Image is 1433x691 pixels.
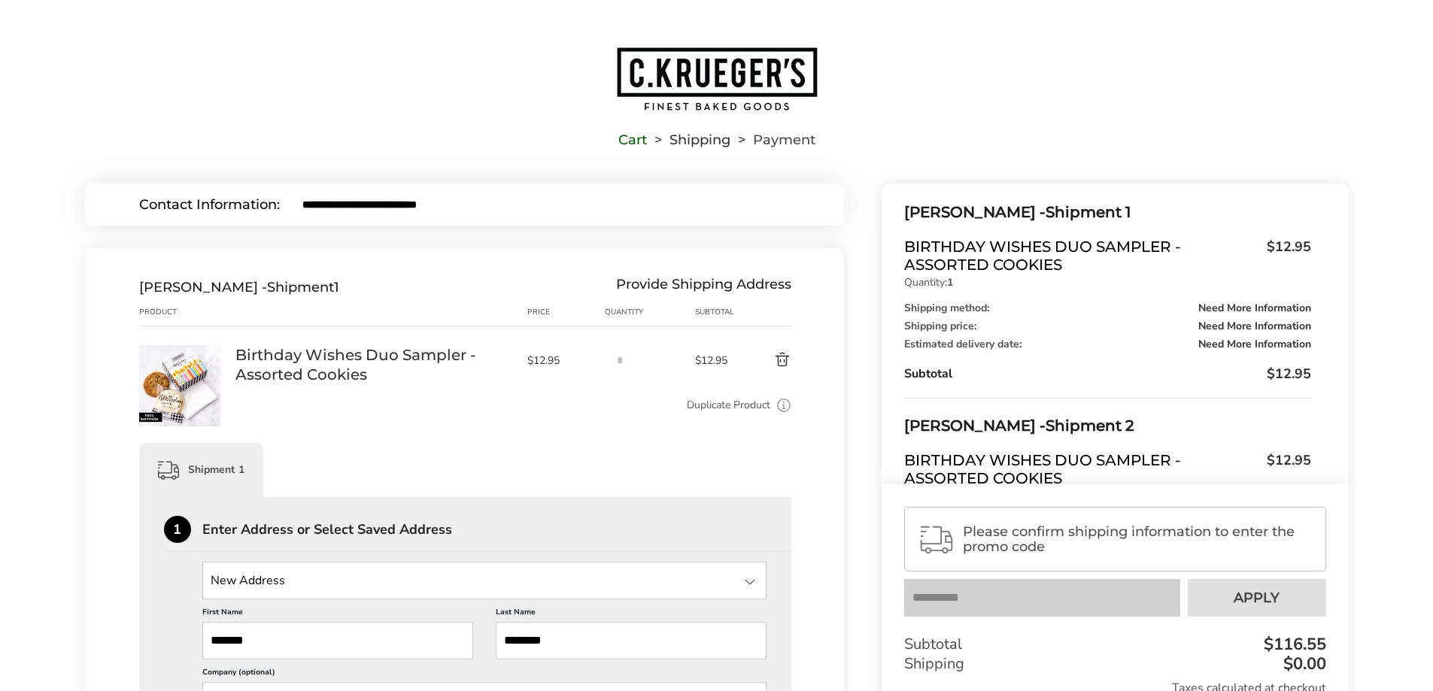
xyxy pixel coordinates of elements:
[496,622,767,659] input: Last Name
[904,303,1310,314] div: Shipping method:
[1188,579,1326,617] button: Apply
[1259,238,1311,270] span: $12.95
[202,562,767,599] input: State
[904,417,1046,435] span: [PERSON_NAME] -
[1267,365,1311,383] span: $12.95
[647,135,730,145] li: Shipping
[1280,656,1326,672] div: $0.00
[615,46,818,112] img: C.KRUEGER'S
[1198,303,1311,314] span: Need More Information
[235,345,512,384] a: Birthday Wishes Duo Sampler - Assorted Cookies
[618,135,647,145] a: Cart
[605,345,635,375] input: Quantity input
[202,667,767,682] label: Company (optional)
[947,275,953,289] strong: 1
[963,524,1312,554] span: Please confirm shipping information to enter the promo code
[616,279,791,295] div: Provide Shipping Address
[1198,321,1311,332] span: Need More Information
[904,203,1046,221] span: [PERSON_NAME] -
[202,523,792,536] div: Enter Address or Select Saved Address
[334,279,339,295] span: 1
[1260,636,1326,653] div: $116.55
[904,365,1310,383] div: Subtotal
[904,414,1310,438] div: Shipment 2
[904,635,1325,654] div: Subtotal
[904,654,1325,674] div: Shipping
[139,344,220,359] a: Birthday Wishes Duo Sampler - Assorted Cookies
[1234,591,1280,605] span: Apply
[1198,339,1311,350] span: Need More Information
[139,443,263,497] div: Shipment 1
[496,607,767,622] label: Last Name
[904,321,1310,332] div: Shipping price:
[527,353,598,368] span: $12.95
[904,451,1258,487] span: Birthday Wishes Duo Sampler - Assorted Cookies
[904,451,1310,487] a: Birthday Wishes Duo Sampler - Assorted Cookies$12.95
[904,339,1310,350] div: Estimated delivery date:
[687,397,770,414] a: Duplicate Product
[139,279,339,295] div: Shipment
[527,306,606,318] div: Price
[139,198,302,211] div: Contact Information:
[139,306,235,318] div: Product
[695,306,739,318] div: Subtotal
[1259,451,1311,483] span: $12.95
[139,345,220,426] img: Birthday Wishes Duo Sampler - Assorted Cookies
[904,238,1310,274] a: Birthday Wishes Duo Sampler - Assorted Cookies$12.95
[904,277,1310,288] p: Quantity:
[739,351,791,369] button: Delete product
[164,516,191,543] div: 1
[202,607,473,622] label: First Name
[753,135,815,145] span: Payment
[904,200,1310,225] div: Shipment 1
[904,238,1258,274] span: Birthday Wishes Duo Sampler - Assorted Cookies
[85,46,1349,112] a: Go to home page
[695,353,739,368] span: $12.95
[605,306,695,318] div: Quantity
[139,279,267,295] span: [PERSON_NAME] -
[302,198,791,211] input: E-mail
[202,622,473,659] input: First Name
